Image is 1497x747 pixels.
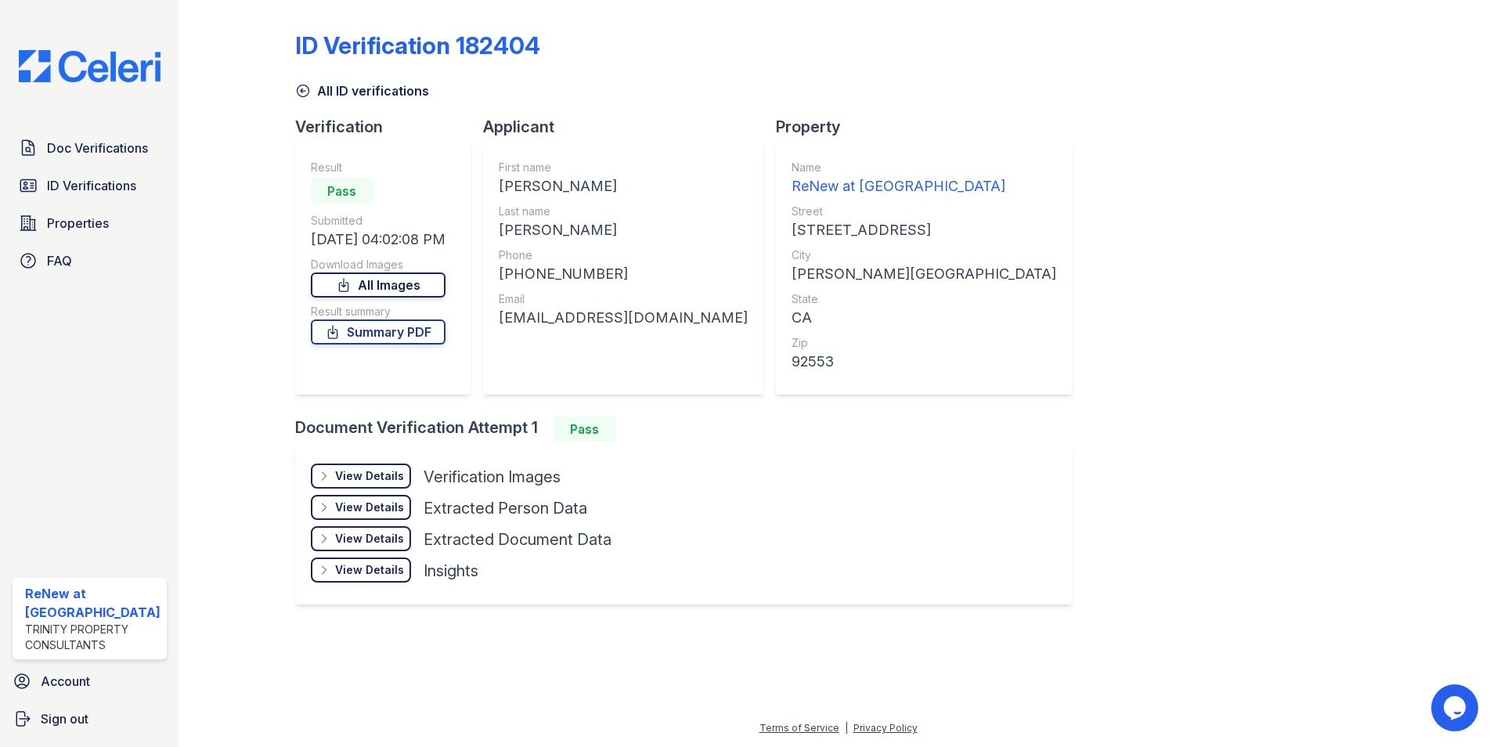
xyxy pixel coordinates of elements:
div: CA [792,307,1056,329]
div: Document Verification Attempt 1 [295,417,1084,442]
div: Last name [499,204,748,219]
a: All ID verifications [295,81,429,100]
div: Street [792,204,1056,219]
div: View Details [335,500,404,515]
div: [PHONE_NUMBER] [499,263,748,285]
a: All Images [311,272,445,298]
a: Summary PDF [311,319,445,345]
a: Privacy Policy [853,722,918,734]
img: CE_Logo_Blue-a8612792a0a2168367f1c8372b55b34899dd931a85d93a1a3d3e32e68fde9ad4.png [6,50,173,82]
div: ID Verification 182404 [295,31,540,60]
div: 92553 [792,351,1056,373]
div: Insights [424,560,478,582]
span: Sign out [41,709,88,728]
div: Name [792,160,1056,175]
div: View Details [335,531,404,547]
div: Property [776,116,1084,138]
div: Applicant [483,116,776,138]
div: First name [499,160,748,175]
div: ReNew at [GEOGRAPHIC_DATA] [25,584,161,622]
div: Result [311,160,445,175]
div: Submitted [311,213,445,229]
div: View Details [335,562,404,578]
div: View Details [335,468,404,484]
a: Account [6,666,173,697]
div: Result summary [311,304,445,319]
a: FAQ [13,245,167,276]
div: Phone [499,247,748,263]
div: City [792,247,1056,263]
div: | [845,722,848,734]
div: Verification Images [424,466,561,488]
div: Trinity Property Consultants [25,622,161,653]
span: FAQ [47,251,72,270]
a: Sign out [6,703,173,734]
div: Pass [311,179,373,204]
span: ID Verifications [47,176,136,195]
a: Properties [13,207,167,239]
a: ID Verifications [13,170,167,201]
div: [STREET_ADDRESS] [792,219,1056,241]
div: Email [499,291,748,307]
div: ReNew at [GEOGRAPHIC_DATA] [792,175,1056,197]
div: Pass [554,417,616,442]
div: State [792,291,1056,307]
span: Properties [47,214,109,233]
span: Account [41,672,90,691]
div: Extracted Document Data [424,529,611,550]
div: [PERSON_NAME] [499,175,748,197]
div: Zip [792,335,1056,351]
iframe: chat widget [1431,684,1481,731]
div: [EMAIL_ADDRESS][DOMAIN_NAME] [499,307,748,329]
a: Doc Verifications [13,132,167,164]
div: [DATE] 04:02:08 PM [311,229,445,251]
div: Verification [295,116,483,138]
div: [PERSON_NAME][GEOGRAPHIC_DATA] [792,263,1056,285]
div: [PERSON_NAME] [499,219,748,241]
div: Download Images [311,257,445,272]
div: Extracted Person Data [424,497,587,519]
span: Doc Verifications [47,139,148,157]
a: Terms of Service [759,722,839,734]
a: Name ReNew at [GEOGRAPHIC_DATA] [792,160,1056,197]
